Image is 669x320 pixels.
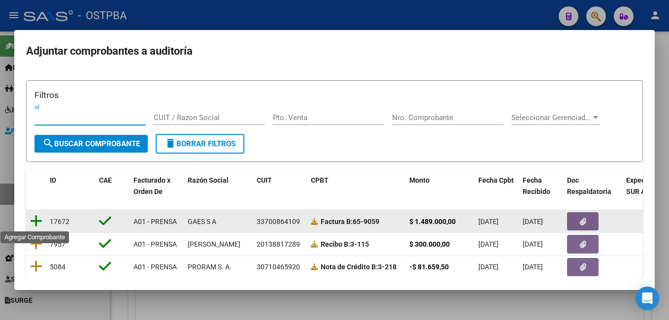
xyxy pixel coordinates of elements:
button: Buscar Comprobante [34,135,148,153]
span: Recibo B: [321,240,350,248]
span: 17672 [50,218,69,225]
span: A01 - PRENSA [134,218,177,225]
span: [DATE] [478,218,499,225]
span: Buscar Comprobante [42,139,140,148]
span: CAE [99,176,112,184]
div: PRORAM S. A. [188,261,232,273]
div: Open Intercom Messenger [636,287,659,310]
h2: Adjuntar comprobantes a auditoría [26,42,643,61]
span: CPBT [311,176,329,184]
datatable-header-cell: CPBT [307,170,405,202]
span: 20138817289 [257,240,300,248]
span: [DATE] [478,263,499,271]
datatable-header-cell: CUIT [253,170,307,202]
datatable-header-cell: Fecha Cpbt [474,170,519,202]
span: Facturado x Orden De [134,176,170,195]
span: Fecha Cpbt [478,176,514,184]
span: Razón Social [188,176,229,184]
span: A01 - PRENSA [134,240,177,248]
strong: 65-9059 [321,218,379,225]
datatable-header-cell: Monto [405,170,474,202]
datatable-header-cell: Fecha Recibido [519,170,563,202]
span: Doc Respaldatoria [567,176,611,195]
div: GAES S A [188,216,216,227]
span: CUIT [257,176,272,184]
strong: 3-115 [321,240,369,248]
datatable-header-cell: CAE [95,170,130,202]
datatable-header-cell: Doc Respaldatoria [563,170,622,202]
span: 7957 [50,240,66,248]
strong: $ 300.000,00 [409,240,450,248]
strong: 3-218 [321,263,397,271]
span: Monto [409,176,430,184]
mat-icon: search [42,137,54,149]
span: [DATE] [523,218,543,225]
span: 30710465920 [257,263,300,271]
span: Nota de Crédito B: [321,263,378,271]
span: A01 - PRENSA [134,263,177,271]
h3: Filtros [34,89,635,101]
span: [DATE] [523,240,543,248]
span: 5084 [50,263,66,271]
div: [PERSON_NAME] [188,239,240,250]
span: Seleccionar Gerenciador [511,113,591,122]
span: ID [50,176,56,184]
datatable-header-cell: Facturado x Orden De [130,170,184,202]
span: 33700864109 [257,218,300,225]
span: [DATE] [478,240,499,248]
strong: $ 1.489.000,00 [409,218,456,225]
span: Fecha Recibido [523,176,550,195]
button: Borrar Filtros [156,134,244,154]
span: Borrar Filtros [165,139,235,148]
mat-icon: delete [165,137,176,149]
span: [DATE] [523,263,543,271]
datatable-header-cell: ID [46,170,95,202]
span: Factura B: [321,218,353,225]
strong: -$ 81.659,50 [409,263,449,271]
datatable-header-cell: Razón Social [184,170,253,202]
